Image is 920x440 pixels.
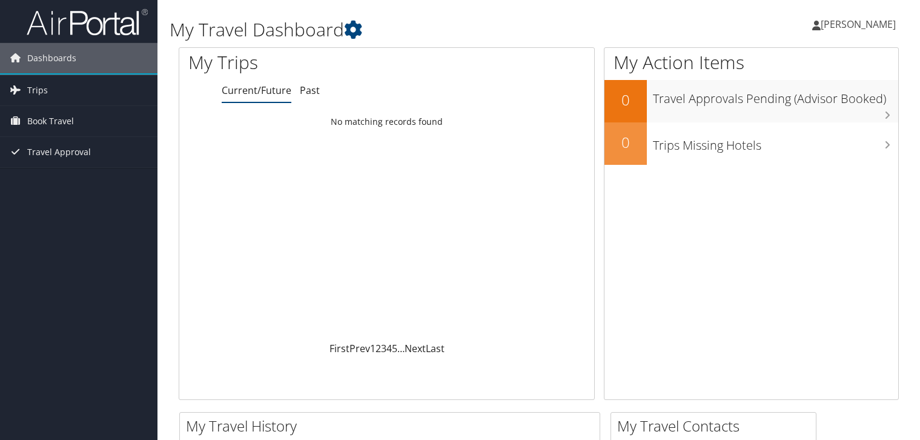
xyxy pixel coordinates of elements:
[604,50,898,75] h1: My Action Items
[405,342,426,355] a: Next
[386,342,392,355] a: 4
[604,122,898,165] a: 0Trips Missing Hotels
[617,416,816,436] h2: My Travel Contacts
[27,43,76,73] span: Dashboards
[188,50,412,75] h1: My Trips
[370,342,376,355] a: 1
[170,17,662,42] h1: My Travel Dashboard
[821,18,896,31] span: [PERSON_NAME]
[27,106,74,136] span: Book Travel
[653,84,898,107] h3: Travel Approvals Pending (Advisor Booked)
[349,342,370,355] a: Prev
[426,342,445,355] a: Last
[653,131,898,154] h3: Trips Missing Hotels
[604,90,647,110] h2: 0
[392,342,397,355] a: 5
[27,8,148,36] img: airportal-logo.png
[300,84,320,97] a: Past
[222,84,291,97] a: Current/Future
[604,132,647,153] h2: 0
[812,6,908,42] a: [PERSON_NAME]
[604,80,898,122] a: 0Travel Approvals Pending (Advisor Booked)
[381,342,386,355] a: 3
[27,137,91,167] span: Travel Approval
[186,416,600,436] h2: My Travel History
[179,111,594,133] td: No matching records found
[329,342,349,355] a: First
[397,342,405,355] span: …
[376,342,381,355] a: 2
[27,75,48,105] span: Trips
